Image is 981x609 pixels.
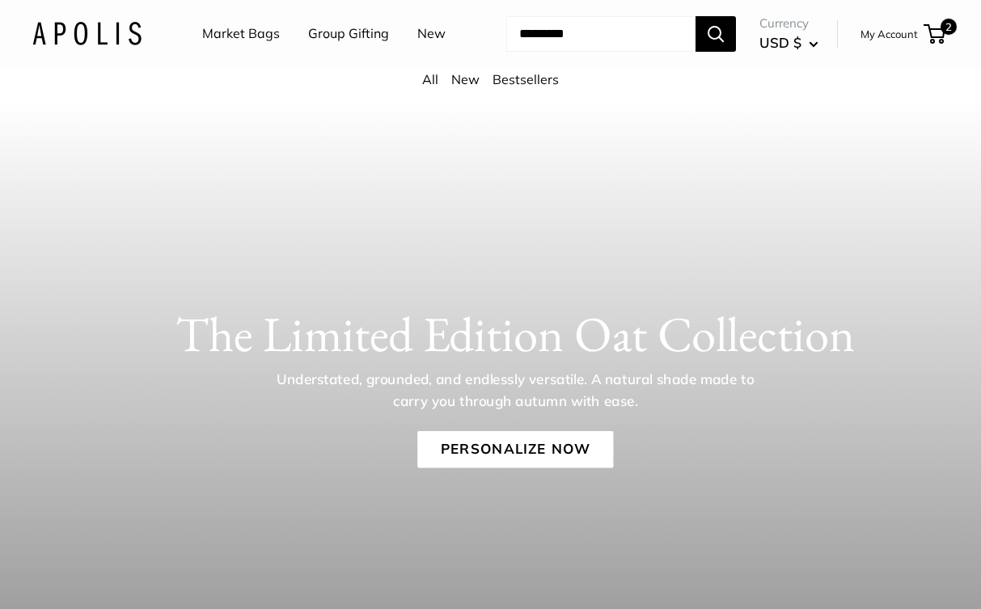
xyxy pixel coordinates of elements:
[759,30,818,56] button: USD $
[493,71,559,87] a: Bestsellers
[696,16,736,52] button: Search
[308,22,389,46] a: Group Gifting
[417,22,446,46] a: New
[941,19,957,35] span: 2
[202,22,280,46] a: Market Bags
[417,431,613,468] a: Personalize Now
[759,34,801,51] span: USD $
[451,71,480,87] a: New
[759,12,818,35] span: Currency
[860,24,918,44] a: My Account
[506,16,696,52] input: Search...
[80,305,950,363] h1: The Limited Edition Oat Collection
[265,369,765,412] p: Understated, grounded, and endlessly versatile. A natural shade made to carry you through autumn ...
[925,24,945,44] a: 2
[32,22,142,45] img: Apolis
[422,71,438,87] a: All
